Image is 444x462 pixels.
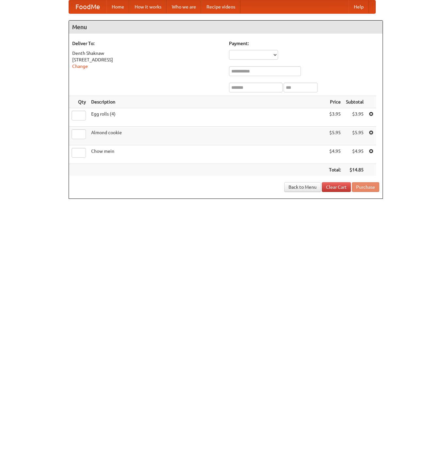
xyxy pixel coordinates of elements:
[322,182,351,192] a: Clear Cart
[349,0,369,13] a: Help
[72,50,222,56] div: Denth Shaknaw
[352,182,379,192] button: Purchase
[326,127,343,145] td: $5.95
[343,127,366,145] td: $5.95
[89,145,326,164] td: Chow mein
[69,21,383,34] h4: Menu
[89,108,326,127] td: Egg rolls (4)
[72,64,88,69] a: Change
[72,56,222,63] div: [STREET_ADDRESS]
[343,164,366,176] th: $14.85
[326,164,343,176] th: Total:
[167,0,201,13] a: Who we are
[343,108,366,127] td: $3.95
[326,108,343,127] td: $3.95
[89,127,326,145] td: Almond cookie
[89,96,326,108] th: Description
[343,145,366,164] td: $4.95
[343,96,366,108] th: Subtotal
[107,0,129,13] a: Home
[284,182,321,192] a: Back to Menu
[69,96,89,108] th: Qty
[72,40,222,47] h5: Deliver To:
[229,40,379,47] h5: Payment:
[129,0,167,13] a: How it works
[326,145,343,164] td: $4.95
[69,0,107,13] a: FoodMe
[201,0,240,13] a: Recipe videos
[326,96,343,108] th: Price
